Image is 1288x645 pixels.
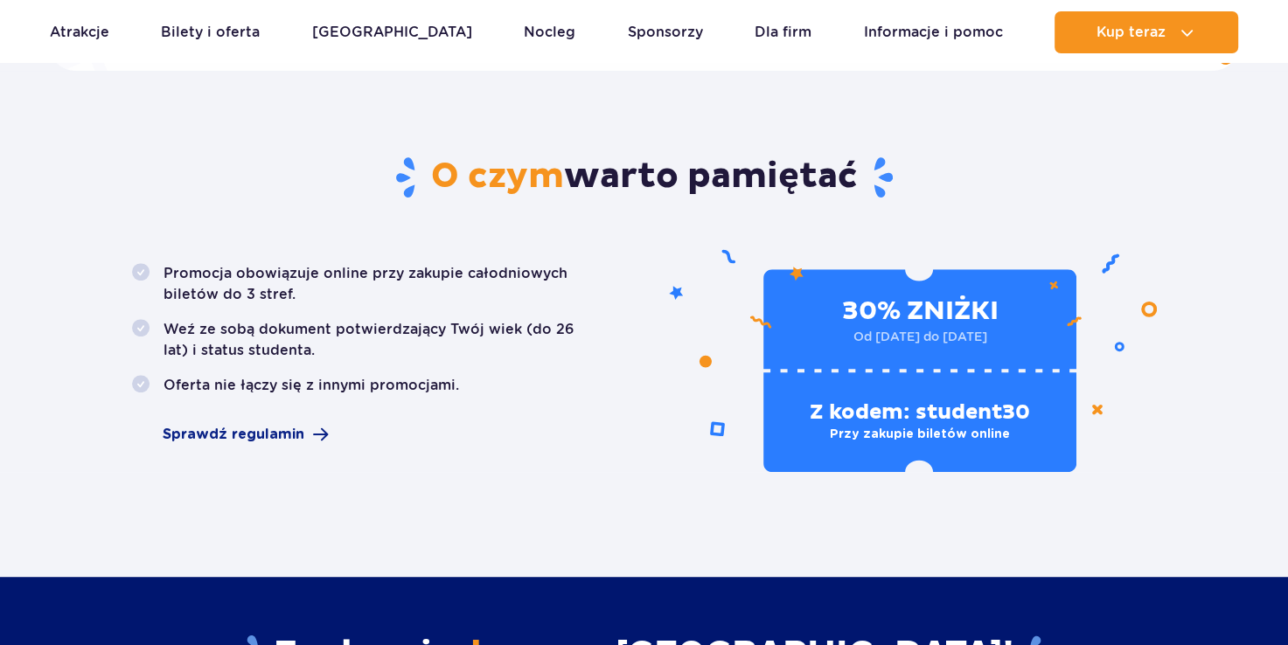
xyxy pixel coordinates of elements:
span: Kup teraz [1097,24,1166,40]
li: Weź ze sobą dokument potwierdzający Twój wiek (do 26 lat) i status studenta. [132,319,602,361]
a: Dla firm [755,11,811,53]
a: Nocleg [524,11,575,53]
a: Bilety i oferta [161,11,260,53]
button: Kup teraz [1055,11,1238,53]
a: Sponsorzy [628,11,703,53]
a: [GEOGRAPHIC_DATA] [312,11,472,53]
a: Sprawdź regulamin [163,424,602,445]
span: Sprawdź regulamin [163,424,304,445]
h2: warto pamiętać [132,155,1156,200]
li: Oferta nie łączy się z innymi promocjami. [132,375,602,396]
li: Promocja obowiązuje online przy zakupie całodniowych biletów do 3 stref. [132,263,602,305]
a: Informacje i pomoc [864,11,1003,53]
span: O czym [431,155,564,198]
a: Atrakcje [50,11,109,53]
